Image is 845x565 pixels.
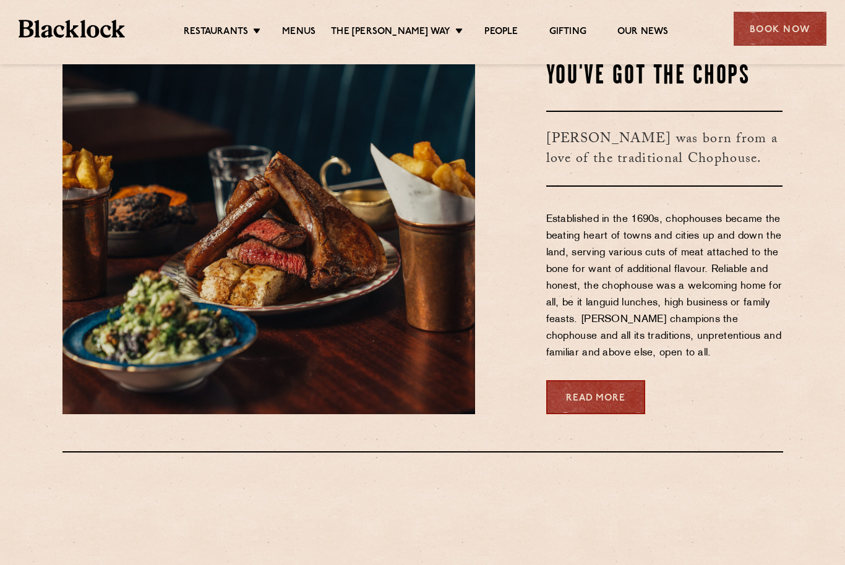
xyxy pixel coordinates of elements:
[546,380,645,414] a: Read More
[546,211,783,362] p: Established in the 1690s, chophouses became the beating heart of towns and cities up and down the...
[549,26,586,38] a: Gifting
[282,26,315,38] a: Menus
[184,26,248,38] a: Restaurants
[19,20,125,38] img: BL_Textured_Logo-footer-cropped.svg
[617,26,669,38] a: Our News
[331,26,450,38] a: The [PERSON_NAME] Way
[546,111,783,187] h3: [PERSON_NAME] was born from a love of the traditional Chophouse.
[62,61,475,414] img: May25-Blacklock-AllIn-00417-scaled-e1752246198448.jpg
[484,26,518,38] a: People
[546,61,783,92] h2: You've Got The Chops
[734,12,826,46] div: Book Now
